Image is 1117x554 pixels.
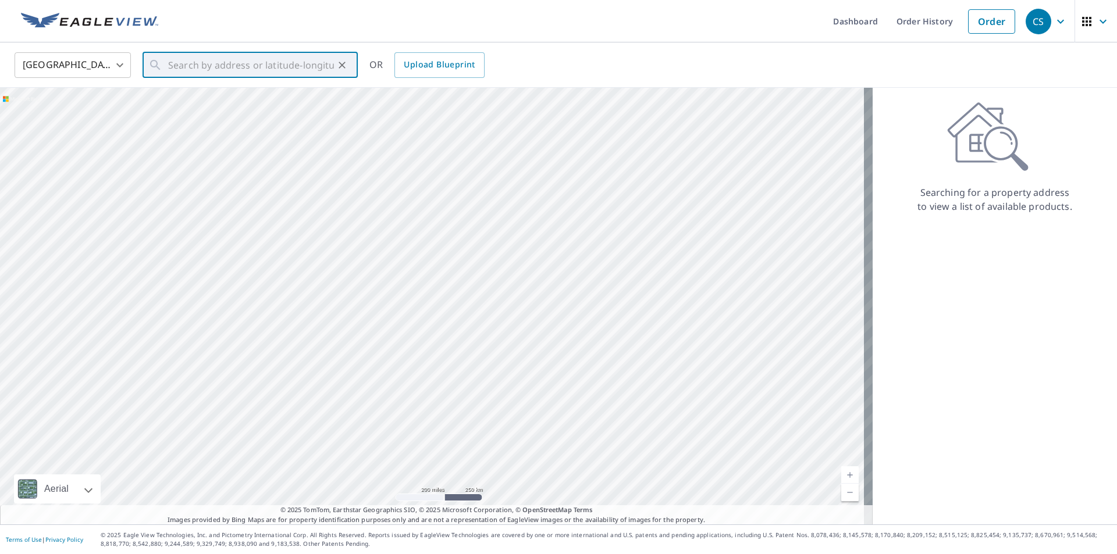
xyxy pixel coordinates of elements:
[21,13,158,30] img: EV Logo
[101,531,1111,548] p: © 2025 Eagle View Technologies, Inc. and Pictometry International Corp. All Rights Reserved. Repo...
[14,474,101,503] div: Aerial
[334,57,350,73] button: Clear
[841,484,859,501] a: Current Level 5, Zoom Out
[968,9,1015,34] a: Order
[841,466,859,484] a: Current Level 5, Zoom In
[6,536,83,543] p: |
[1026,9,1051,34] div: CS
[574,505,593,514] a: Terms
[369,52,485,78] div: OR
[917,185,1073,213] p: Searching for a property address to view a list of available products.
[280,505,593,515] span: © 2025 TomTom, Earthstar Geographics SIO, © 2025 Microsoft Corporation, ©
[45,535,83,544] a: Privacy Policy
[15,49,131,81] div: [GEOGRAPHIC_DATA]
[41,474,72,503] div: Aerial
[6,535,42,544] a: Terms of Use
[168,49,334,81] input: Search by address or latitude-longitude
[522,505,571,514] a: OpenStreetMap
[404,58,475,72] span: Upload Blueprint
[394,52,484,78] a: Upload Blueprint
